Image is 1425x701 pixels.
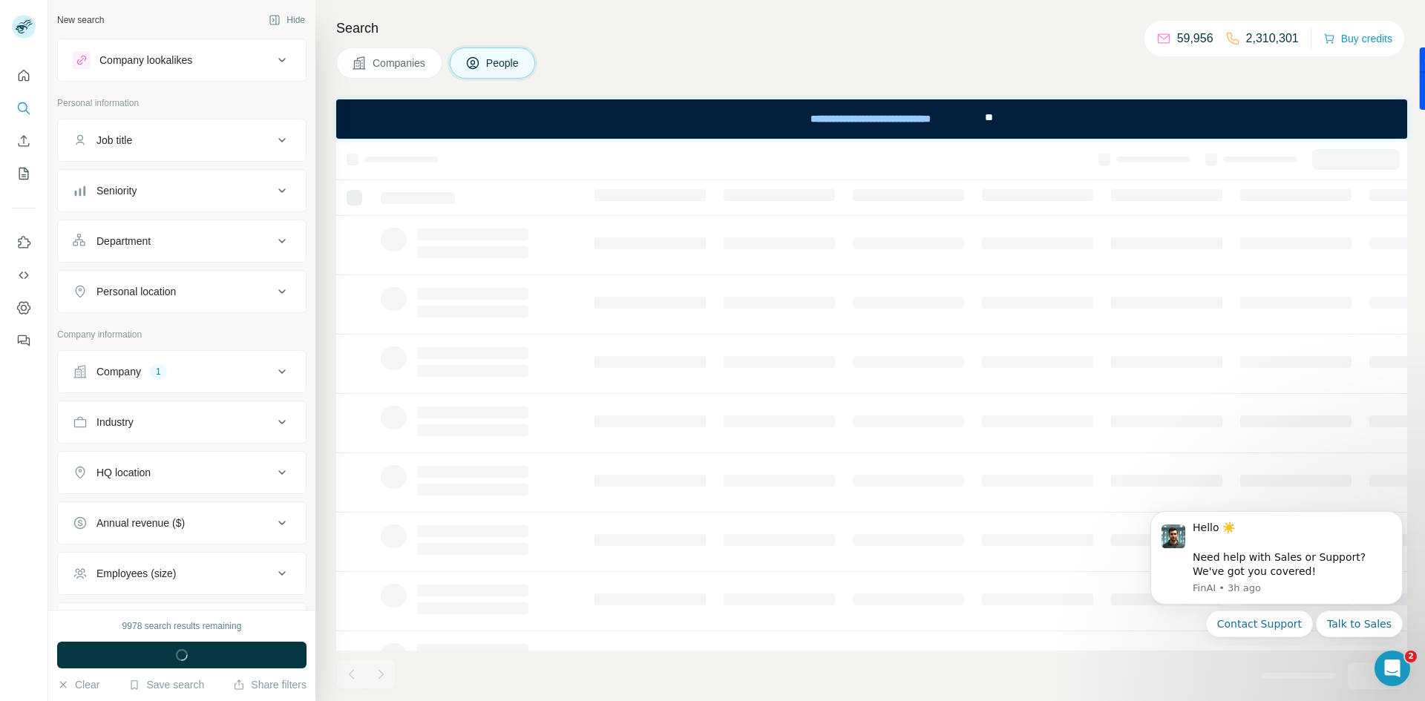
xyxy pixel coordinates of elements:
button: Seniority [58,173,306,208]
button: Share filters [233,677,307,692]
button: HQ location [58,455,306,490]
button: Employees (size) [58,556,306,591]
div: Company [96,364,141,379]
span: 2 [1405,651,1417,662]
span: People [486,56,520,70]
button: Department [58,223,306,259]
button: Hide [258,9,315,31]
button: Feedback [12,327,36,354]
button: Use Surfe on LinkedIn [12,229,36,256]
button: Annual revenue ($) [58,505,306,541]
iframe: Banner [336,99,1407,139]
div: 1 [150,365,167,378]
p: 2,310,301 [1246,30,1299,47]
div: HQ location [96,465,151,480]
button: Use Surfe API [12,262,36,289]
div: New search [57,13,104,27]
button: Personal location [58,274,306,309]
button: My lists [12,160,36,187]
div: Employees (size) [96,566,176,581]
p: 59,956 [1177,30,1213,47]
p: Personal information [57,96,307,110]
button: Job title [58,122,306,158]
button: Quick start [12,62,36,89]
button: Save search [128,677,204,692]
div: Job title [96,133,132,148]
button: Company1 [58,354,306,389]
button: Buy credits [1323,28,1392,49]
div: Department [96,234,151,249]
span: Companies [373,56,427,70]
div: Seniority [96,183,137,198]
h4: Search [336,18,1407,39]
button: Industry [58,404,306,440]
div: Annual revenue ($) [96,516,185,530]
button: Enrich CSV [12,128,36,154]
iframe: Intercom live chat [1375,651,1410,686]
button: Technologies [58,606,306,642]
div: Industry [96,415,134,430]
button: Search [12,95,36,122]
div: Company lookalikes [99,53,192,68]
p: Company information [57,328,307,341]
iframe: Intercom notifications message [1128,498,1425,646]
button: Dashboard [12,294,36,321]
button: Company lookalikes [58,42,306,78]
div: 9978 search results remaining [122,619,242,633]
div: Personal location [96,284,176,299]
button: Clear [57,677,99,692]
